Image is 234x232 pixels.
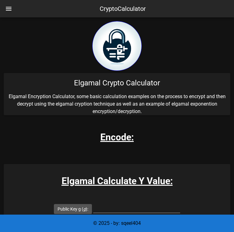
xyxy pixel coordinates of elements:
[4,93,230,115] p: Elgamal Encryption Calculator, some basic calculation examples on the process to encrypt and then...
[92,66,142,72] a: home
[93,220,141,226] span: © 2025 - by: sqeel404
[100,130,134,144] h3: Encode:
[58,206,88,212] label: Public Key g ( ):
[4,73,230,93] div: Elgamal Crypto Calculator
[1,1,16,16] button: nav-menu-toggle
[92,21,142,71] img: encryption logo
[100,4,146,13] div: CryptoCalculator
[4,174,230,188] h3: Elgamal Calculate Y Value:
[83,207,86,212] i: g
